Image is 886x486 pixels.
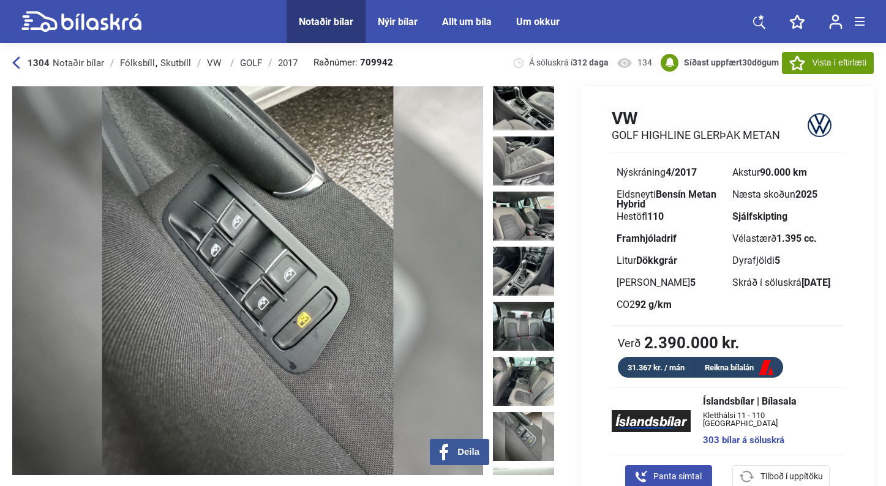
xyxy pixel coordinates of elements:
span: Kletthálsi 11 - 110 [GEOGRAPHIC_DATA] [703,411,831,427]
div: Hestöfl [617,212,723,222]
a: Allt um bíla [442,16,492,28]
img: user-login.svg [829,14,843,29]
div: [PERSON_NAME] [617,278,723,288]
b: Dökkgrár [636,255,677,266]
h1: VW [612,108,780,129]
a: Notaðir bílar [299,16,353,28]
b: 92 g/km [635,299,672,310]
a: Nýir bílar [378,16,418,28]
span: Á söluskrá í [529,57,609,69]
span: Vista í eftirlæti [813,56,866,69]
button: Vista í eftirlæti [782,52,874,74]
a: Reikna bílalán [695,361,783,376]
div: Vélastærð [732,234,838,244]
button: Deila [430,439,489,465]
span: Verð [618,337,641,349]
img: 1730121684_7102464779393697477_2421657171295318.jpg [493,302,554,351]
b: 5 [775,255,780,266]
b: 709942 [360,58,393,67]
b: 312 daga [573,58,609,67]
b: 1.395 cc. [776,233,817,244]
span: Raðnúmer: [313,58,393,67]
a: 303 bílar á söluskrá [703,436,831,445]
img: logo VW GOLF HIGHLINE GLERÞAK METAN [795,108,843,143]
b: 90.000 km [760,166,807,178]
b: Síðast uppfært dögum [684,58,779,67]
div: VW [207,58,224,68]
img: 1730121685_7675904728656990722_2421657771935168.jpg [493,357,554,406]
div: Litur [617,256,723,266]
b: 4/2017 [666,166,697,178]
b: 110 [647,211,664,222]
b: 5 [690,277,696,288]
div: 31.367 kr. / mán [618,361,695,375]
div: Skutbíll [160,58,191,68]
div: Næsta skoðun [732,190,838,200]
span: Tilboð í uppítöku [760,470,823,483]
span: Íslandsbílar | Bílasala [703,397,831,406]
img: 1730121684_2449730970211610718_2421656573592737.jpg [493,247,554,296]
img: 1730121682_4799867472795452487_2421654747065127.jpg [493,81,554,130]
b: Bensín Metan Hybrid [617,189,716,210]
span: 134 [637,57,652,69]
div: Nýskráning [617,168,723,178]
b: [DATE] [802,277,830,288]
span: Deila [457,446,479,457]
img: 1730121683_4638631232486282421_2421655947936476.jpg [493,192,554,241]
h2: GOLF HIGHLINE GLERÞAK METAN [612,129,780,142]
div: Dyrafjöldi [732,256,838,266]
span: Notaðir bílar [53,58,104,69]
b: Sjálfskipting [732,211,787,222]
span: Panta símtal [653,470,702,483]
div: GOLF [240,58,262,68]
b: 2.390.000 kr. [644,335,740,351]
div: Akstur [732,168,838,178]
div: Fólksbíll [120,58,155,68]
b: 1304 [28,58,50,69]
div: Eldsneyti [617,190,723,200]
a: Um okkur [516,16,560,28]
div: Skráð í söluskrá [732,278,838,288]
div: CO2 [617,300,723,310]
div: 2017 [278,58,298,68]
b: 2025 [795,189,817,200]
span: 30 [742,58,752,67]
img: 1730121682_4414003818064812038_2421655347944388.jpg [493,136,554,185]
b: Framhjóladrif [617,233,677,244]
img: 1730121685_6467220127059262221_2421658386975585.jpg [493,412,554,461]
